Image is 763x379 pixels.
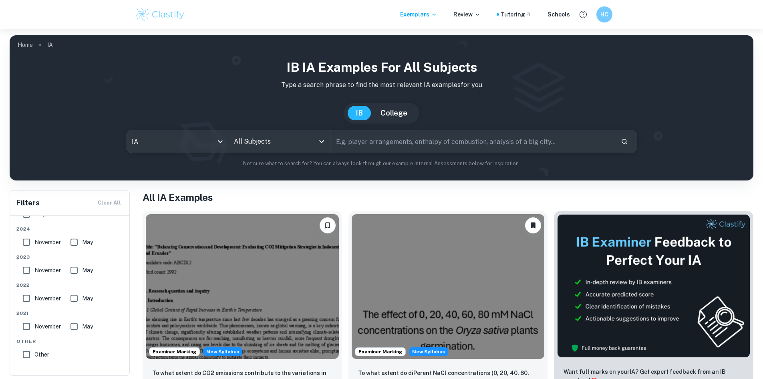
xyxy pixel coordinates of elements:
[409,347,448,356] span: New Syllabus
[82,238,93,247] span: May
[149,348,199,355] span: Examiner Marking
[16,225,124,233] span: 2024
[320,217,336,233] button: Bookmark
[135,6,186,22] img: Clastify logo
[348,106,371,120] button: IB
[16,58,747,77] h1: IB IA examples for all subjects
[16,197,40,209] h6: Filters
[203,347,242,356] span: New Syllabus
[126,130,228,153] div: IA
[330,130,614,153] input: E.g. player arrangements, enthalpy of combustion, analysis of a big city...
[501,10,531,19] a: Tutoring
[352,214,545,359] img: ESS IA example thumbnail: To what extent do diPerent NaCl concentr
[576,8,590,21] button: Help and Feedback
[557,214,750,358] img: Thumbnail
[34,266,61,275] span: November
[146,214,339,359] img: ESS IA example thumbnail: To what extent do CO2 emissions contribu
[596,6,612,22] button: HC
[355,348,405,355] span: Examiner Marking
[16,282,124,289] span: 2022
[453,10,481,19] p: Review
[203,347,242,356] div: Starting from the May 2026 session, the ESS IA requirements have changed. We created this exempla...
[47,41,53,49] p: IA
[372,106,415,120] button: College
[10,35,753,180] img: profile cover
[618,135,631,148] button: Search
[82,322,93,331] span: May
[16,160,747,168] p: Not sure what to search for? You can always look through our example Internal Assessments below f...
[34,350,49,359] span: Other
[143,190,753,205] h1: All IA Examples
[16,80,747,90] p: Type a search phrase to find the most relevant IA examples for you
[18,39,33,51] a: Home
[548,10,570,19] a: Schools
[16,338,124,345] span: Other
[82,294,93,303] span: May
[34,238,61,247] span: November
[16,310,124,317] span: 2021
[600,10,609,19] h6: HC
[316,136,327,147] button: Open
[82,266,93,275] span: May
[525,217,541,233] button: Unbookmark
[400,10,437,19] p: Exemplars
[16,253,124,261] span: 2023
[409,347,448,356] div: Starting from the May 2026 session, the ESS IA requirements have changed. We created this exempla...
[34,322,61,331] span: November
[34,294,61,303] span: November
